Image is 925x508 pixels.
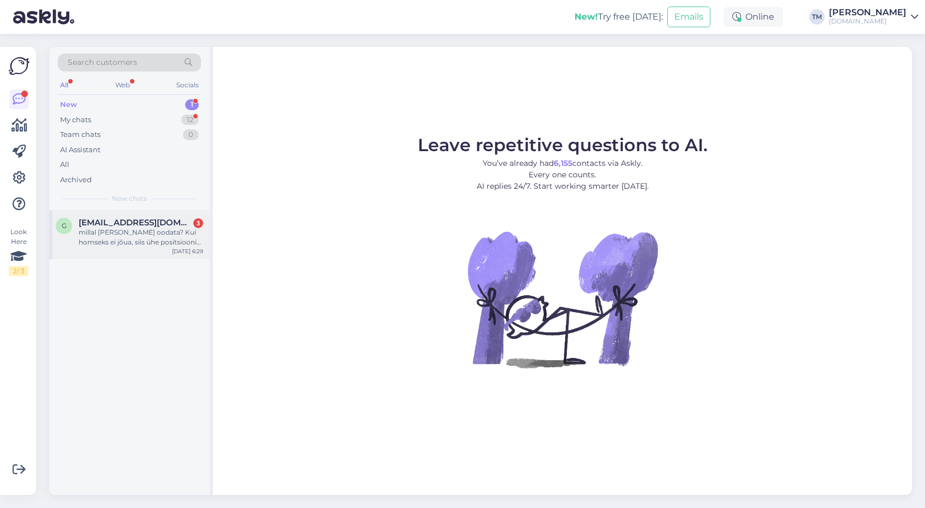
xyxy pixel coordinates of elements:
p: You’ve already had contacts via Askly. Every one counts. AI replies 24/7. Start working smarter [... [418,158,708,192]
img: Askly Logo [9,56,29,76]
div: 0 [183,129,199,140]
div: 3 [193,218,203,228]
div: Look Here [9,227,28,276]
div: Socials [174,78,201,92]
span: Gorbats@icloud.com [79,218,192,228]
img: No Chat active [464,201,661,397]
div: TM [809,9,825,25]
div: Web [113,78,132,92]
div: 1 [185,99,199,110]
div: 12 [181,115,199,125]
div: New [60,99,77,110]
span: Leave repetitive questions to AI. [418,134,708,156]
b: New! [574,11,598,22]
b: 6,155 [554,158,572,168]
div: AI Assistant [60,145,100,156]
span: G [62,222,67,230]
div: My chats [60,115,91,125]
span: Search customers [68,57,137,68]
span: New chats [112,194,147,204]
div: 2 / 3 [9,266,28,276]
div: Try free [DATE]: [574,10,663,23]
div: [DATE] 6:29 [172,247,203,255]
div: All [60,159,69,170]
button: Emails [667,7,710,27]
div: Online [724,7,783,27]
div: [DOMAIN_NAME] [829,17,906,26]
a: [PERSON_NAME][DOMAIN_NAME] [829,8,918,26]
div: All [58,78,70,92]
div: millal [PERSON_NAME] oodata? Kui homseks ei jõua, siis ühe positsioonist sooviks loobuda kui võim... [79,228,203,247]
div: [PERSON_NAME] [829,8,906,17]
div: Team chats [60,129,100,140]
div: Archived [60,175,92,186]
